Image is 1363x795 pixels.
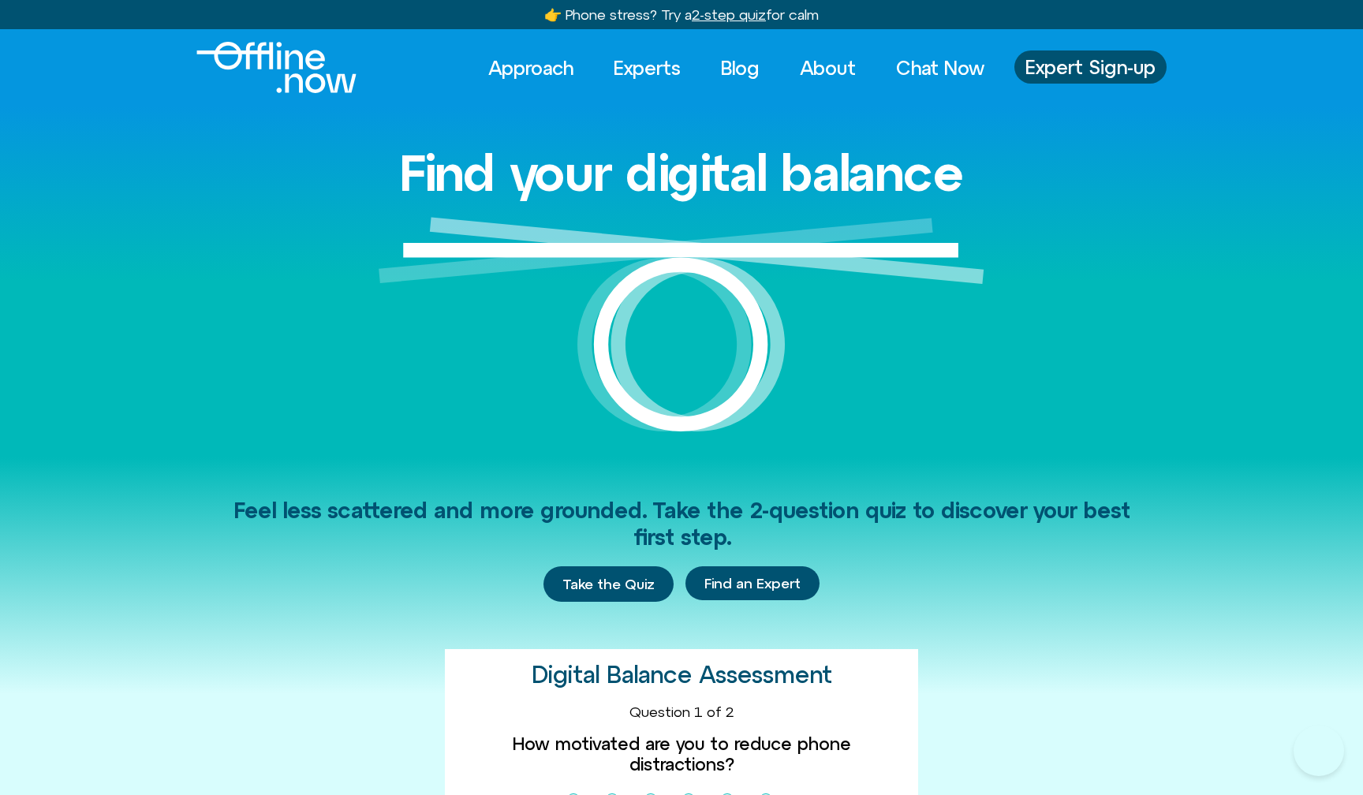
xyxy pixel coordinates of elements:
[685,566,820,601] a: Find an Expert
[786,50,870,85] a: About
[599,50,695,85] a: Experts
[379,217,984,457] img: Graphic of a white circle with a white line balancing on top to represent balance.
[1025,57,1156,77] span: Expert Sign-up
[457,704,906,721] div: Question 1 of 2
[233,498,1130,550] span: Feel less scattered and more grounded. Take the 2-question quiz to discover your best first step.
[707,50,774,85] a: Blog
[692,6,766,23] u: 2-step quiz
[882,50,999,85] a: Chat Now
[474,50,588,85] a: Approach
[704,576,801,592] span: Find an Expert
[532,662,832,688] h2: Digital Balance Assessment
[543,566,674,603] a: Take the Quiz
[399,145,964,200] h1: Find your digital balance
[1014,50,1167,84] a: Expert Sign-up
[685,566,820,603] div: Find an Expert
[474,50,999,85] nav: Menu
[562,576,655,593] span: Take the Quiz
[1294,726,1344,776] iframe: Botpress
[196,42,357,93] img: Offline.Now logo in white. Text of the words offline.now with a line going through the "O"
[544,6,819,23] a: 👉 Phone stress? Try a2-step quizfor calm
[196,42,330,93] div: Logo
[457,733,906,775] label: How motivated are you to reduce phone distractions?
